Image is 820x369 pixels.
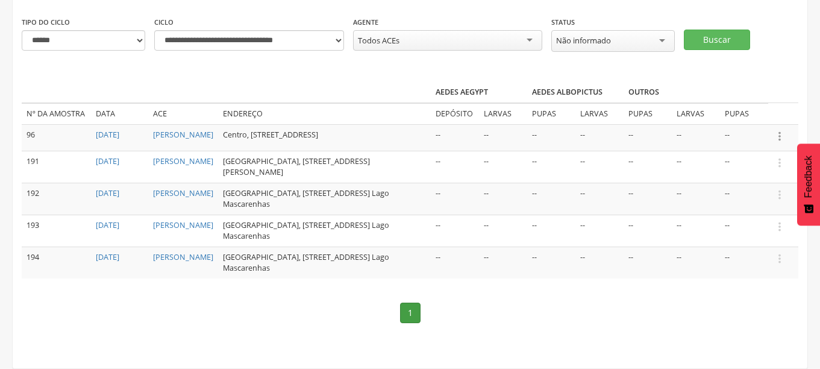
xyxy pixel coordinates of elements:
td: -- [672,247,720,278]
td: -- [575,124,624,151]
label: Agente [353,17,378,27]
td: [GEOGRAPHIC_DATA], [STREET_ADDRESS] Lago Mascarenhas [218,215,431,247]
td: -- [527,215,575,247]
td: Larvas [575,103,624,124]
td: Pupas [624,103,672,124]
td: 96 [22,124,91,151]
a: [DATE] [96,188,119,198]
td: -- [527,151,575,183]
td: 193 [22,215,91,247]
a: [DATE] [96,156,119,166]
td: -- [575,183,624,215]
button: Buscar [684,30,750,50]
td: Pupas [527,103,575,124]
td: -- [672,124,720,151]
td: Endereço [218,103,431,124]
a: [DATE] [96,220,119,230]
td: Data [91,103,148,124]
th: Aedes albopictus [527,82,624,103]
td: Depósito [431,103,479,124]
td: -- [720,151,768,183]
td: Nº da amostra [22,103,91,124]
th: Aedes aegypt [431,82,527,103]
td: Larvas [479,103,527,124]
td: -- [431,215,479,247]
i:  [773,188,786,201]
td: Pupas [720,103,768,124]
i:  [773,130,786,143]
td: Centro, [STREET_ADDRESS] [218,124,431,151]
td: -- [575,247,624,278]
td: -- [672,215,720,247]
button: Feedback - Mostrar pesquisa [797,143,820,225]
td: -- [527,124,575,151]
td: -- [624,124,672,151]
td: -- [720,247,768,278]
label: Ciclo [154,17,174,27]
a: [PERSON_NAME] [153,220,213,230]
td: -- [527,183,575,215]
td: -- [624,183,672,215]
div: Todos ACEs [358,35,399,46]
td: -- [575,215,624,247]
td: -- [431,124,479,151]
td: -- [624,247,672,278]
td: 192 [22,183,91,215]
div: Não informado [556,35,611,46]
td: -- [672,183,720,215]
td: -- [527,247,575,278]
td: -- [624,151,672,183]
td: -- [720,215,768,247]
td: -- [720,183,768,215]
span: Feedback [803,156,814,198]
td: -- [479,151,527,183]
td: Larvas [672,103,720,124]
a: [PERSON_NAME] [153,130,213,140]
i:  [773,220,786,233]
td: 191 [22,151,91,183]
td: -- [479,215,527,247]
a: [DATE] [96,252,119,262]
td: -- [720,124,768,151]
td: -- [431,151,479,183]
a: [PERSON_NAME] [153,252,213,262]
td: -- [431,247,479,278]
td: -- [479,183,527,215]
td: -- [479,124,527,151]
th: Outros [624,82,720,103]
a: 1 [400,303,421,323]
td: [GEOGRAPHIC_DATA], [STREET_ADDRESS] Lago Mascarenhas [218,247,431,278]
a: [PERSON_NAME] [153,156,213,166]
a: [DATE] [96,130,119,140]
td: -- [575,151,624,183]
td: [GEOGRAPHIC_DATA], [STREET_ADDRESS][PERSON_NAME] [218,151,431,183]
td: 194 [22,247,91,278]
td: [GEOGRAPHIC_DATA], [STREET_ADDRESS] Lago Mascarenhas [218,183,431,215]
td: -- [431,183,479,215]
i:  [773,156,786,169]
i:  [773,252,786,265]
td: -- [672,151,720,183]
td: -- [624,215,672,247]
td: ACE [148,103,218,124]
a: [PERSON_NAME] [153,188,213,198]
td: -- [479,247,527,278]
label: Status [551,17,575,27]
label: Tipo do ciclo [22,17,70,27]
